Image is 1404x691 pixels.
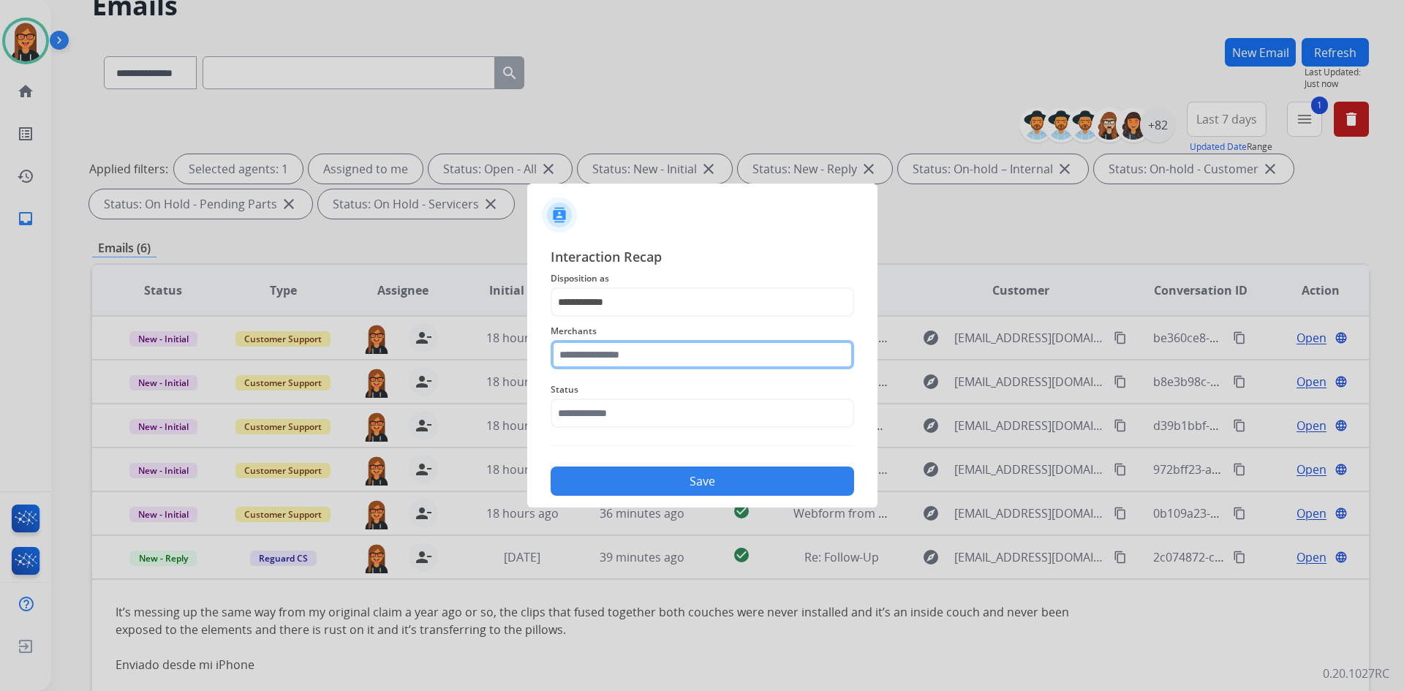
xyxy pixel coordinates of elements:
span: Merchants [551,322,854,340]
img: contactIcon [542,197,577,233]
span: Status [551,381,854,399]
span: Interaction Recap [551,246,854,270]
button: Save [551,467,854,496]
p: 0.20.1027RC [1323,665,1389,682]
img: contact-recap-line.svg [551,445,854,446]
span: Disposition as [551,270,854,287]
